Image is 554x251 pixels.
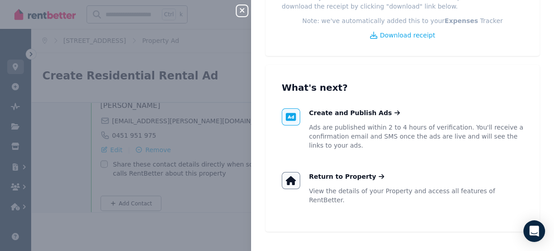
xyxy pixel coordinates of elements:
p: Ads are published within 2 to 4 hours of verification. You'll receive a confirmation email and SM... [309,123,524,150]
a: Return to Property [309,172,385,181]
p: View the details of your Property and access all features of RentBetter. [309,186,524,205]
span: Return to Property [309,172,376,181]
b: Expenses [444,17,478,24]
span: Create and Publish Ads [309,108,392,117]
a: Create and Publish Ads [309,108,400,117]
p: Note: we've automatically added this to your Tracker [302,16,503,25]
span: Download receipt [380,31,435,40]
div: Open Intercom Messenger [523,220,545,242]
h3: What's next? [282,81,523,94]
